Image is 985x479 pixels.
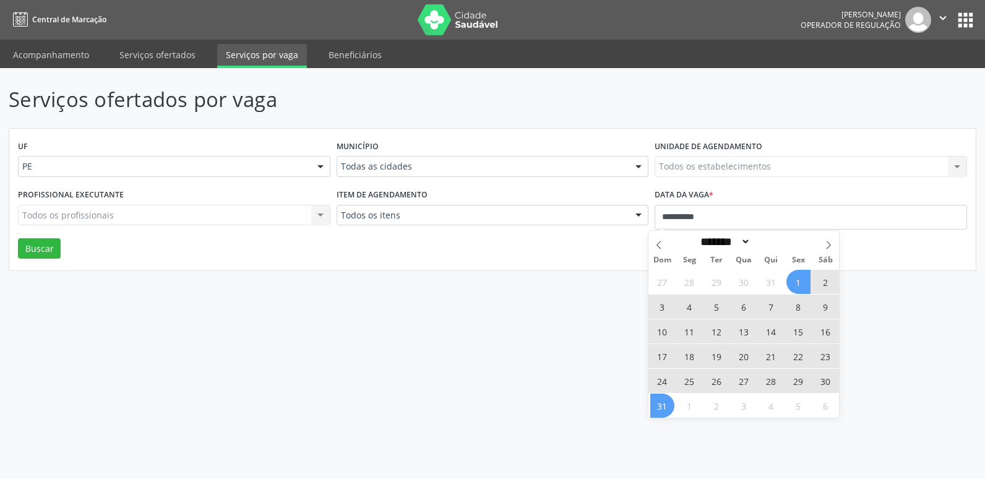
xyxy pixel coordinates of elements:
[18,238,61,259] button: Buscar
[111,44,204,66] a: Serviços ofertados
[812,256,839,264] span: Sáb
[814,319,838,343] span: Agosto 16, 2025
[759,369,783,393] span: Agosto 28, 2025
[677,295,702,319] span: Agosto 4, 2025
[18,137,28,157] label: UF
[814,344,838,368] span: Agosto 23, 2025
[786,295,811,319] span: Agosto 8, 2025
[677,369,702,393] span: Agosto 25, 2025
[936,11,950,25] i: 
[751,235,791,248] input: Year
[677,344,702,368] span: Agosto 18, 2025
[341,160,624,173] span: Todas as cidades
[677,319,702,343] span: Agosto 11, 2025
[703,256,730,264] span: Ter
[732,295,756,319] span: Agosto 6, 2025
[905,7,931,33] img: img
[786,344,811,368] span: Agosto 22, 2025
[705,394,729,418] span: Setembro 2, 2025
[650,319,674,343] span: Agosto 10, 2025
[786,270,811,294] span: Agosto 1, 2025
[785,256,812,264] span: Sex
[814,295,838,319] span: Agosto 9, 2025
[732,270,756,294] span: Julho 30, 2025
[18,186,124,205] label: Profissional executante
[730,256,757,264] span: Qua
[759,270,783,294] span: Julho 31, 2025
[676,256,703,264] span: Seg
[32,14,106,25] span: Central de Marcação
[22,160,305,173] span: PE
[655,186,713,205] label: Data da vaga
[337,186,428,205] label: Item de agendamento
[650,270,674,294] span: Julho 27, 2025
[677,394,702,418] span: Setembro 1, 2025
[732,319,756,343] span: Agosto 13, 2025
[759,394,783,418] span: Setembro 4, 2025
[814,394,838,418] span: Setembro 6, 2025
[801,9,901,20] div: [PERSON_NAME]
[648,256,676,264] span: Dom
[705,369,729,393] span: Agosto 26, 2025
[786,394,811,418] span: Setembro 5, 2025
[757,256,785,264] span: Qui
[814,369,838,393] span: Agosto 30, 2025
[655,137,762,157] label: Unidade de agendamento
[786,319,811,343] span: Agosto 15, 2025
[955,9,976,31] button: apps
[786,369,811,393] span: Agosto 29, 2025
[705,319,729,343] span: Agosto 12, 2025
[759,319,783,343] span: Agosto 14, 2025
[217,44,307,68] a: Serviços por vaga
[696,235,751,248] select: Month
[759,295,783,319] span: Agosto 7, 2025
[650,295,674,319] span: Agosto 3, 2025
[341,209,624,222] span: Todos os itens
[732,369,756,393] span: Agosto 27, 2025
[650,344,674,368] span: Agosto 17, 2025
[320,44,390,66] a: Beneficiários
[650,394,674,418] span: Agosto 31, 2025
[705,295,729,319] span: Agosto 5, 2025
[705,270,729,294] span: Julho 29, 2025
[732,394,756,418] span: Setembro 3, 2025
[759,344,783,368] span: Agosto 21, 2025
[931,7,955,33] button: 
[732,344,756,368] span: Agosto 20, 2025
[814,270,838,294] span: Agosto 2, 2025
[677,270,702,294] span: Julho 28, 2025
[650,369,674,393] span: Agosto 24, 2025
[4,44,98,66] a: Acompanhamento
[337,137,379,157] label: Município
[9,9,106,30] a: Central de Marcação
[705,344,729,368] span: Agosto 19, 2025
[801,20,901,30] span: Operador de regulação
[9,84,686,115] p: Serviços ofertados por vaga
